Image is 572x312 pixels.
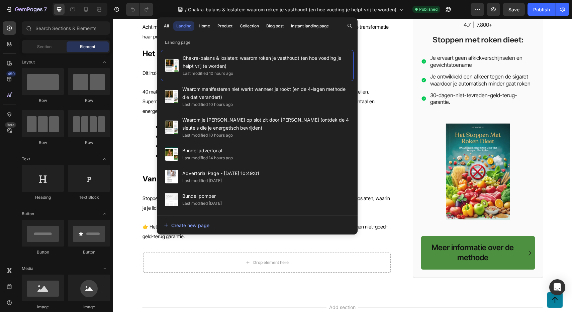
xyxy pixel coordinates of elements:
[99,154,110,164] span: Toggle open
[140,241,176,247] div: Drop element here
[161,21,172,31] button: All
[183,70,233,77] div: Last modified 10 hours ago
[182,101,233,108] div: Last modified 10 hours ago
[182,155,233,161] div: Last modified 14 hours ago
[188,6,396,13] span: Chakra-balans & loslaten: waarom roken je vasthoudt (en hoe voeding je helpt vrij te worden)
[164,222,209,229] div: Create new page
[360,3,362,10] p: |
[317,73,421,87] p: 30-dagen-niet-tevreden-geld-terug-garantie.
[113,19,572,312] iframe: Design area
[182,85,350,101] span: Waarom manifesteren niet werkt wanneer je rookt (en de 4-lagen methode die dat verandert)
[196,21,213,31] button: Home
[140,51,206,57] strong: Het Stoppen Met Roken Dieet
[533,6,550,13] div: Publish
[182,116,350,132] span: Waarom je [PERSON_NAME] op slot zit door [PERSON_NAME] (ontdek de 4 sleutels die je energetisch b...
[22,304,64,310] div: Image
[182,200,222,207] div: Last modified [DATE]
[22,98,64,104] div: Row
[22,249,64,255] div: Button
[263,21,287,31] button: Blog post
[30,177,277,192] span: Stoppen hoeft geen strijd te zijn. Als je de diepere lagen meeneemt, wordt het een proces van bew...
[5,122,16,128] div: Beta
[68,249,110,255] div: Button
[240,23,259,29] div: Collection
[164,23,169,29] div: All
[30,70,262,96] span: 40 makkelijke recepten die niet alleen cravings verminderen, maar ook je energiesysteem helpen he...
[351,3,358,10] p: 4.7
[308,16,422,27] h2: Stoppen met roken dieet:
[157,39,358,46] p: Landing page
[68,304,110,310] div: Image
[308,218,422,251] a: Meer informatie over de methode
[68,194,110,200] div: Text Block
[419,6,438,12] span: Published
[311,224,409,245] p: Meer informatie over de methode
[99,208,110,219] span: Toggle open
[22,156,30,162] span: Text
[183,54,349,70] span: Chakra-balans & loslaten: waarom roken je vasthoudt (en hoe voeding je helpt vrij te worden)
[22,211,34,217] span: Button
[317,54,421,68] p: Je ontwikkeld een afkeer tegen de sigaret waardoor je automatisch minder gaat roken
[52,134,153,140] span: Ondersteuning van je hart, keel en wortelchakra
[30,155,173,165] strong: Van vechten naar [GEOGRAPHIC_DATA]
[528,3,556,16] button: Publish
[22,59,35,65] span: Layout
[99,263,110,274] span: Toggle open
[217,23,232,29] div: Product
[68,98,110,104] div: Row
[182,177,222,184] div: Last modified [DATE]
[6,71,16,76] div: 450
[22,21,110,35] input: Search Sections & Elements
[52,125,121,131] span: Balans in je hormonen en energie
[22,194,64,200] div: Heading
[164,218,351,232] button: Create new page
[173,21,194,31] button: Landing
[317,36,421,50] p: Je ervaart geen afkickverschijnselen en gewichtstoename
[182,132,233,139] div: Last modified 10 hours ago
[52,115,147,121] span: Geen constante honger of gewichtstoename
[22,140,64,146] div: Row
[185,6,187,13] span: /
[182,169,259,177] span: Advertorial Page - [DATE] 10:49:01
[99,57,110,67] span: Toggle open
[80,44,95,50] span: Element
[237,21,262,31] button: Collection
[549,279,565,295] div: Open Intercom Messenger
[266,23,284,29] div: Blog post
[176,23,191,29] div: Landing
[68,140,110,146] div: Row
[162,205,210,211] strong: €29,99 (van €44,95)
[3,3,50,16] button: 7
[52,105,85,111] span: Minder cravings
[291,23,329,29] div: Instant landing page
[508,7,519,12] span: Save
[37,44,52,50] span: Section
[182,147,233,155] span: Bundel advertorial
[364,3,380,10] p: 7.800+
[503,3,525,16] button: Save
[30,205,275,221] span: 👉 Het Stoppen Met Roken Dieet is nu tijdelijk verkrijgbaar voor , inclusief 30 dagen niet-goed-ge...
[199,23,210,29] div: Home
[214,21,235,31] button: Product
[44,5,47,13] p: 7
[308,96,422,210] img: gempages_557986052183163897-96d61d9e-f7e3-4978-abcb-c6df3a0994eb.webp
[22,266,33,272] span: Media
[126,3,153,16] div: Undo/Redo
[288,21,332,31] button: Instant landing page
[182,192,222,200] span: Bundel pomper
